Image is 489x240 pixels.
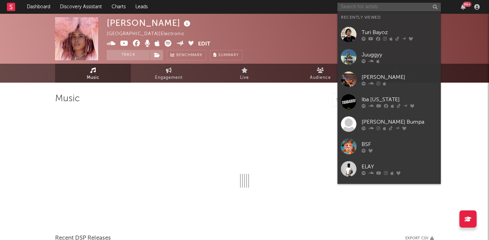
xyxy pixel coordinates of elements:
a: Engagement [131,64,207,83]
div: [PERSON_NAME] [107,17,192,29]
button: Summary [210,50,242,60]
span: Audience [310,74,331,82]
div: Juuggyy [362,51,437,59]
div: 99 + [463,2,471,7]
span: Summary [218,53,239,57]
div: Turi Bayoz [362,28,437,36]
a: BSF [337,135,441,158]
a: Juuggyy [337,46,441,68]
a: Iba [US_STATE] [337,91,441,113]
div: Recently Viewed [341,13,437,22]
button: 99+ [461,4,466,10]
span: Live [240,74,249,82]
a: Audience [282,64,358,83]
a: Benchmark [167,50,206,60]
div: [PERSON_NAME] [362,73,437,81]
input: Search by song name or URL [333,97,405,103]
a: Veridis Project [337,180,441,202]
a: Turi Bayoz [337,23,441,46]
span: Music [87,74,100,82]
span: Engagement [155,74,183,82]
div: ELAY [362,163,437,171]
div: Iba [US_STATE] [362,95,437,104]
input: Search for artists [337,3,441,11]
div: [PERSON_NAME] Bumpa [362,118,437,126]
a: Music [55,64,131,83]
button: Edit [198,40,210,49]
a: Live [207,64,282,83]
a: [PERSON_NAME] Bumpa [337,113,441,135]
a: ELAY [337,158,441,180]
button: Track [107,50,150,60]
span: Benchmark [176,51,202,60]
div: [GEOGRAPHIC_DATA] | Electronic [107,30,193,38]
div: BSF [362,140,437,148]
a: [PERSON_NAME] [337,68,441,91]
